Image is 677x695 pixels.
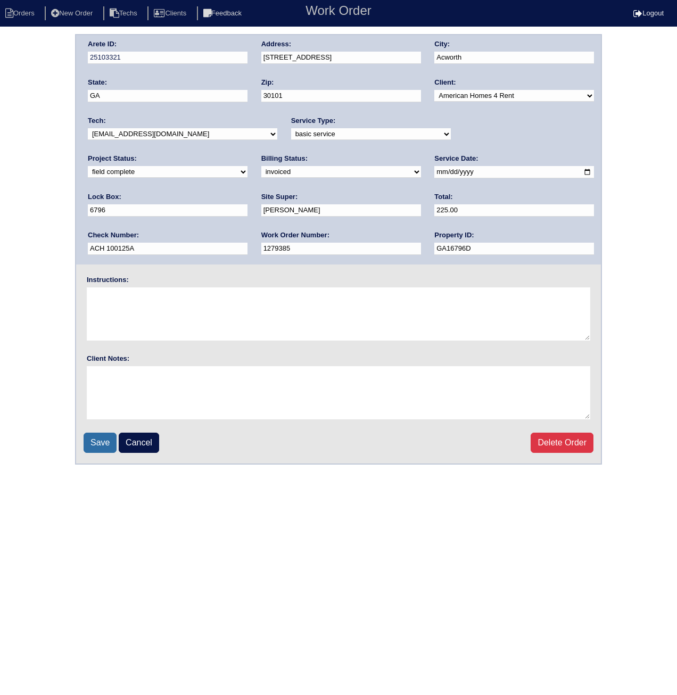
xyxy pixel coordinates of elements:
label: Project Status: [88,154,137,163]
label: Instructions: [87,275,129,285]
input: Enter a location [261,52,421,64]
a: Techs [103,9,146,17]
label: Work Order Number: [261,230,329,240]
label: Property ID: [434,230,474,240]
li: Techs [103,6,146,21]
label: Check Number: [88,230,139,240]
label: Arete ID: [88,39,117,49]
label: Total: [434,192,452,202]
input: Save [84,433,117,453]
a: Logout [633,9,664,17]
li: New Order [45,6,101,21]
li: Feedback [197,6,250,21]
label: Zip: [261,78,274,87]
label: Service Type: [291,116,336,126]
label: City: [434,39,450,49]
label: Service Date: [434,154,478,163]
label: State: [88,78,107,87]
label: Billing Status: [261,154,308,163]
label: Address: [261,39,291,49]
label: Site Super: [261,192,298,202]
li: Clients [147,6,195,21]
label: Lock Box: [88,192,121,202]
label: Tech: [88,116,106,126]
a: Cancel [119,433,159,453]
a: Delete Order [531,433,593,453]
a: Clients [147,9,195,17]
label: Client: [434,78,456,87]
label: Client Notes: [87,354,129,363]
a: New Order [45,9,101,17]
